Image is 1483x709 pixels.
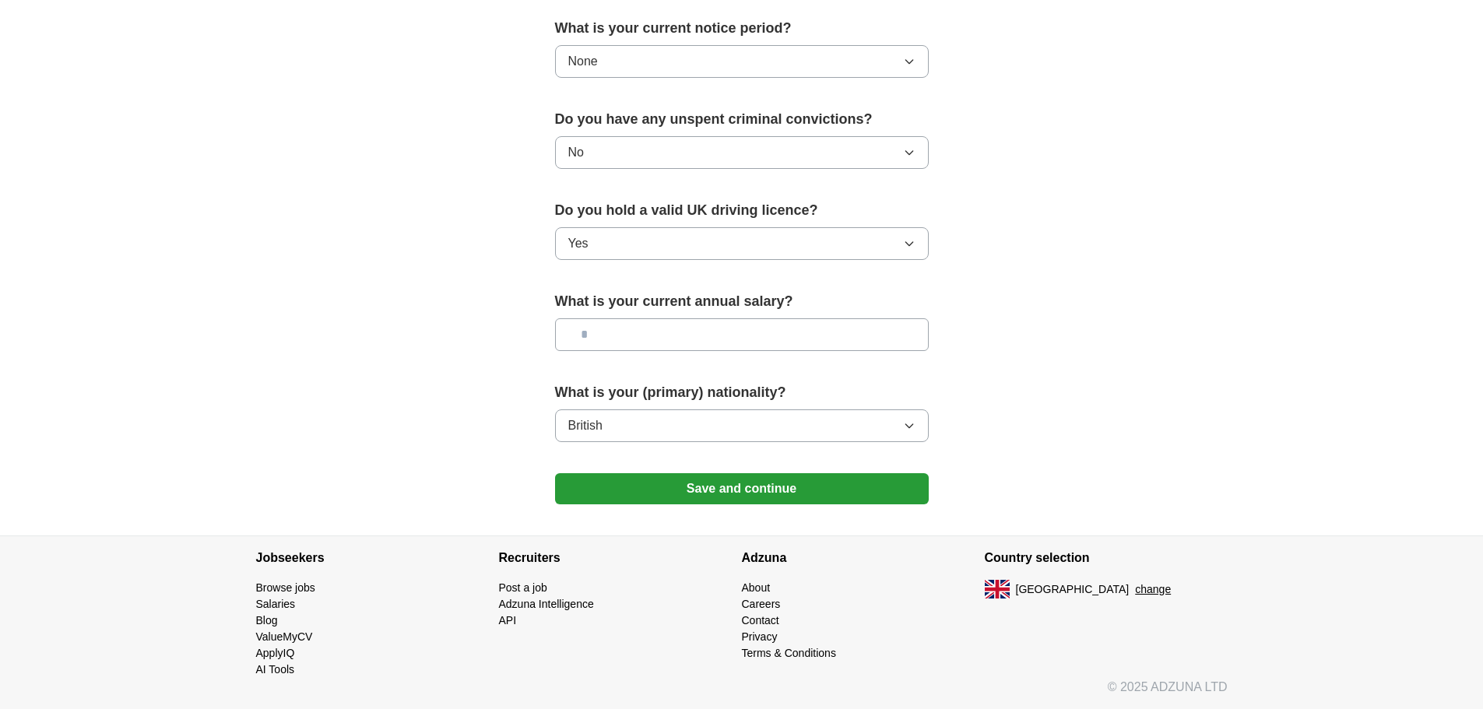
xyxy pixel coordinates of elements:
a: Contact [742,614,779,627]
label: Do you hold a valid UK driving licence? [555,200,929,221]
a: AI Tools [256,663,295,676]
a: ValueMyCV [256,630,313,643]
button: None [555,45,929,78]
img: UK flag [985,580,1010,598]
button: change [1135,581,1171,598]
button: Yes [555,227,929,260]
label: What is your current notice period? [555,18,929,39]
a: Salaries [256,598,296,610]
h4: Country selection [985,536,1228,580]
span: British [568,416,603,435]
a: About [742,581,771,594]
span: Yes [568,234,589,253]
span: [GEOGRAPHIC_DATA] [1016,581,1130,598]
label: Do you have any unspent criminal convictions? [555,109,929,130]
button: No [555,136,929,169]
a: Privacy [742,630,778,643]
a: ApplyIQ [256,647,295,659]
a: Blog [256,614,278,627]
span: No [568,143,584,162]
button: British [555,409,929,442]
button: Save and continue [555,473,929,504]
label: What is your current annual salary? [555,291,929,312]
a: Terms & Conditions [742,647,836,659]
a: Careers [742,598,781,610]
a: Browse jobs [256,581,315,594]
label: What is your (primary) nationality? [555,382,929,403]
span: None [568,52,598,71]
div: © 2025 ADZUNA LTD [244,678,1240,709]
a: Post a job [499,581,547,594]
a: Adzuna Intelligence [499,598,594,610]
a: API [499,614,517,627]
